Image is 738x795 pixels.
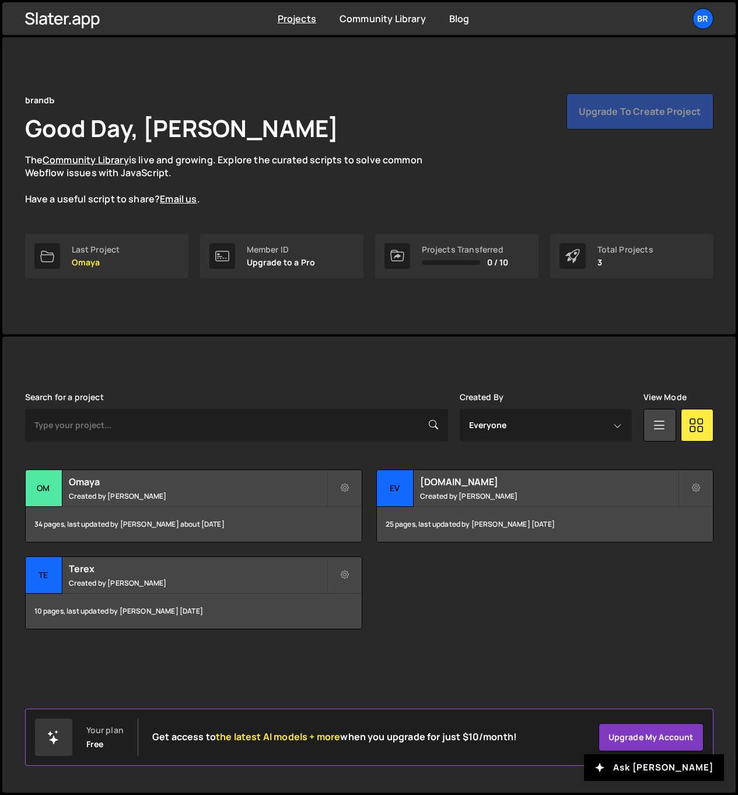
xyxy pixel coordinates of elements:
[69,491,327,501] small: Created by [PERSON_NAME]
[377,470,414,507] div: ev
[25,112,339,144] h1: Good Day, [PERSON_NAME]
[377,507,713,542] div: 25 pages, last updated by [PERSON_NAME] [DATE]
[643,393,687,402] label: View Mode
[216,730,340,743] span: the latest AI models + more
[43,153,129,166] a: Community Library
[278,12,316,25] a: Projects
[487,258,509,267] span: 0 / 10
[86,726,124,735] div: Your plan
[597,258,653,267] p: 3
[69,475,327,488] h2: Omaya
[692,8,713,29] a: br
[25,393,104,402] label: Search for a project
[420,491,678,501] small: Created by [PERSON_NAME]
[72,258,120,267] p: Omaya
[152,731,517,743] h2: Get access to when you upgrade for just $10/month!
[69,578,327,588] small: Created by [PERSON_NAME]
[69,562,327,575] h2: Terex
[340,12,426,25] a: Community Library
[247,245,316,254] div: Member ID
[25,153,445,206] p: The is live and growing. Explore the curated scripts to solve common Webflow issues with JavaScri...
[420,475,678,488] h2: [DOMAIN_NAME]
[160,192,197,205] a: Email us
[26,594,362,629] div: 10 pages, last updated by [PERSON_NAME] [DATE]
[25,470,362,542] a: Om Omaya Created by [PERSON_NAME] 34 pages, last updated by [PERSON_NAME] about [DATE]
[26,557,62,594] div: Te
[25,409,448,442] input: Type your project...
[584,754,724,781] button: Ask [PERSON_NAME]
[376,470,713,542] a: ev [DOMAIN_NAME] Created by [PERSON_NAME] 25 pages, last updated by [PERSON_NAME] [DATE]
[72,245,120,254] div: Last Project
[25,93,55,107] div: brandЪ
[422,245,509,254] div: Projects Transferred
[26,470,62,507] div: Om
[597,245,653,254] div: Total Projects
[599,723,704,751] a: Upgrade my account
[86,740,104,749] div: Free
[247,258,316,267] p: Upgrade to a Pro
[449,12,470,25] a: Blog
[25,234,188,278] a: Last Project Omaya
[26,507,362,542] div: 34 pages, last updated by [PERSON_NAME] about [DATE]
[25,556,362,629] a: Te Terex Created by [PERSON_NAME] 10 pages, last updated by [PERSON_NAME] [DATE]
[460,393,504,402] label: Created By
